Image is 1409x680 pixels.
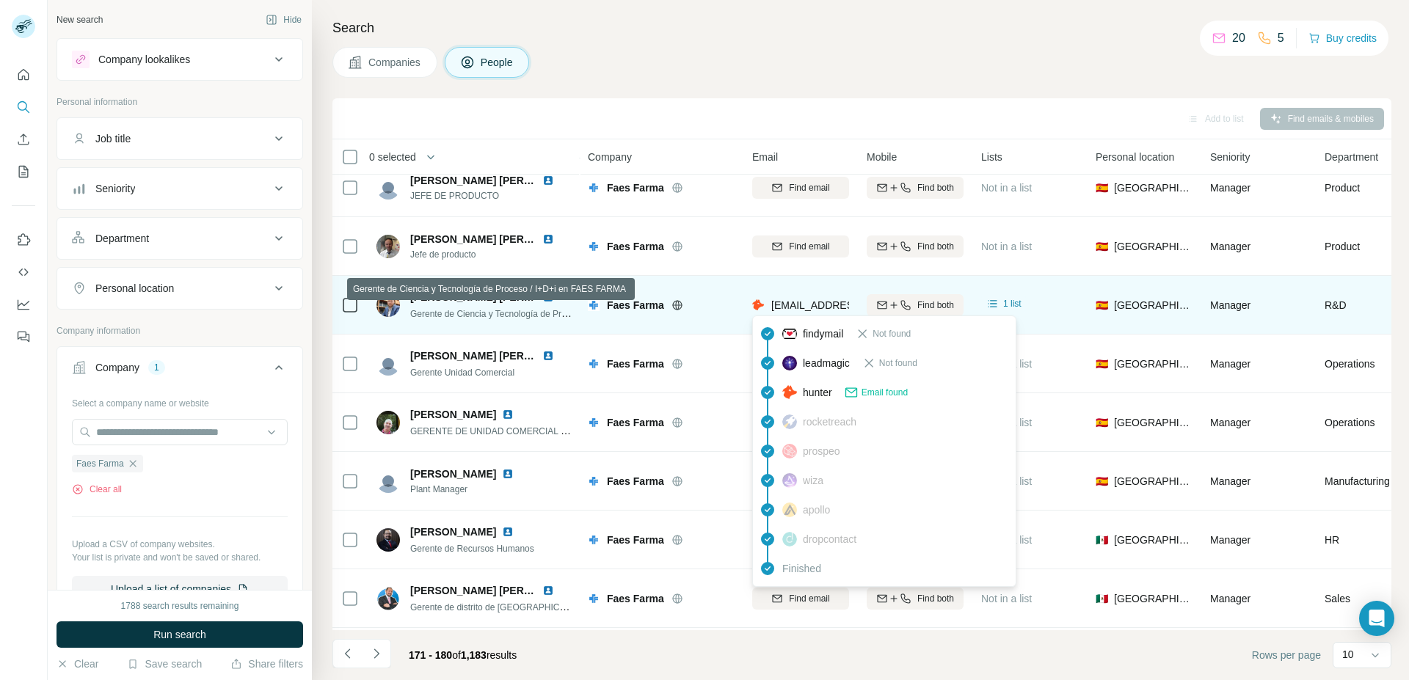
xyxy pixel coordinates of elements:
[502,526,514,538] img: LinkedIn logo
[255,9,312,31] button: Hide
[12,62,35,88] button: Quick start
[917,299,954,312] span: Find both
[1096,298,1108,312] span: 🇪🇸
[376,352,400,376] img: Avatar
[789,181,829,194] span: Find email
[12,323,35,350] button: Feedback
[981,241,1032,252] span: Not in a list
[410,467,496,481] span: [PERSON_NAME]
[1325,533,1339,547] span: HR
[607,298,664,312] span: Faes Farma
[98,52,190,67] div: Company lookalikes
[1210,299,1250,311] span: Manager
[803,385,832,400] span: hunter
[95,281,174,296] div: Personal location
[369,150,416,164] span: 0 selected
[57,42,302,77] button: Company lookalikes
[1114,415,1193,430] span: [GEOGRAPHIC_DATA]
[542,175,554,186] img: LinkedIn logo
[230,657,303,671] button: Share filters
[1325,239,1360,254] span: Product
[12,94,35,120] button: Search
[1114,591,1193,606] span: [GEOGRAPHIC_DATA]
[410,189,572,202] span: JEFE DE PRODUCTO
[542,233,554,245] img: LinkedIn logo
[607,591,664,606] span: Faes Farma
[752,177,849,199] button: Find email
[410,307,683,319] span: Gerente de Ciencia y Tecnología de Proceso / I+D+i en FAES FARMA
[1342,647,1354,662] p: 10
[410,524,496,539] span: [PERSON_NAME]
[72,576,288,602] button: Upload a list of companies
[1232,29,1245,47] p: 20
[981,593,1032,604] span: Not in a list
[376,528,400,552] img: Avatar
[57,324,303,337] p: Company information
[95,360,139,375] div: Company
[588,182,600,194] img: Logo of Faes Farma
[57,271,302,306] button: Personal location
[1114,239,1193,254] span: [GEOGRAPHIC_DATA]
[1114,180,1193,195] span: [GEOGRAPHIC_DATA]
[410,601,589,613] span: Gerente de distrito de [GEOGRAPHIC_DATA]
[917,592,954,605] span: Find both
[57,621,303,648] button: Run search
[57,121,302,156] button: Job title
[782,561,821,576] span: Finished
[607,239,664,254] span: Faes Farma
[95,231,149,246] div: Department
[12,227,35,253] button: Use Surfe on LinkedIn
[127,657,202,671] button: Save search
[1252,648,1321,662] span: Rows per page
[57,13,103,26] div: New search
[803,473,823,488] span: wiza
[1114,533,1193,547] span: [GEOGRAPHIC_DATA]
[782,326,797,341] img: provider findymail logo
[588,417,600,428] img: Logo of Faes Farma
[607,180,664,195] span: Faes Farma
[72,538,288,551] p: Upload a CSV of company websites.
[1003,297,1022,310] span: 1 list
[1278,29,1284,47] p: 5
[867,588,964,610] button: Find both
[1096,591,1108,606] span: 🇲🇽
[862,386,908,399] span: Email found
[803,502,830,517] span: apollo
[803,532,856,546] span: dropcontact
[867,177,964,199] button: Find both
[1325,298,1347,312] span: R&D
[410,483,531,496] span: Plant Manager
[588,299,600,311] img: Logo of Faes Farma
[362,639,391,668] button: Navigate to next page
[1114,298,1193,312] span: [GEOGRAPHIC_DATA]
[376,293,400,317] img: Avatar
[12,126,35,153] button: Enrich CSV
[376,235,400,258] img: Avatar
[95,131,131,146] div: Job title
[1096,533,1108,547] span: 🇲🇽
[1210,358,1250,370] span: Manager
[410,175,586,186] span: [PERSON_NAME] [PERSON_NAME]
[502,409,514,420] img: LinkedIn logo
[1325,357,1375,371] span: Operations
[410,407,496,422] span: [PERSON_NAME]
[782,473,797,488] img: provider wiza logo
[873,327,911,340] span: Not found
[588,593,600,604] img: Logo of Faes Farma
[1325,180,1360,195] span: Product
[57,95,303,109] p: Personal information
[12,259,35,285] button: Use Surfe API
[452,649,461,661] span: of
[1096,474,1108,489] span: 🇪🇸
[879,357,917,370] span: Not found
[368,55,422,70] span: Companies
[542,291,554,303] img: LinkedIn logo
[1096,415,1108,430] span: 🇪🇸
[409,649,517,661] span: results
[1325,591,1350,606] span: Sales
[607,533,664,547] span: Faes Farma
[981,182,1032,194] span: Not in a list
[12,291,35,318] button: Dashboard
[867,294,964,316] button: Find both
[410,585,586,596] span: [PERSON_NAME] [PERSON_NAME]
